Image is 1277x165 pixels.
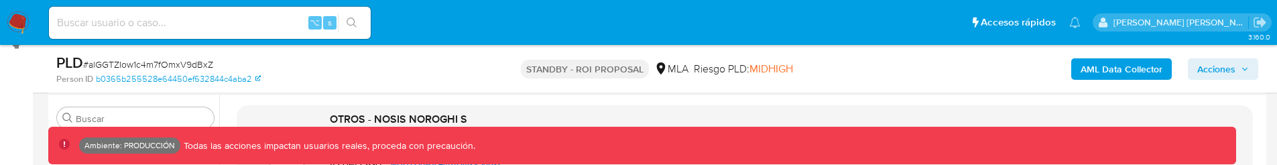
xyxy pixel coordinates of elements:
button: AML Data Collector [1071,58,1172,80]
b: AML Data Collector [1081,58,1162,80]
span: 3.160.0 [1248,32,1270,42]
span: ⌥ [310,16,320,29]
span: Riesgo PLD: [694,62,793,76]
span: s [328,16,332,29]
a: Salir [1253,15,1267,30]
button: Acciones [1188,58,1258,80]
button: Buscar [62,113,73,123]
button: search-icon [338,13,365,32]
p: Ambiente: PRODUCCIÓN [84,143,175,148]
a: b0365b255528e64450ef632844c4aba2 [96,73,261,85]
span: Acciones [1197,58,1235,80]
span: # alGGTZIow1c4m7fOmxV9dBxZ [83,58,213,71]
input: Buscar usuario o caso... [49,14,371,32]
span: OTROS - NOSIS NOROGHI S [330,111,467,127]
input: Buscar [76,113,208,125]
p: Todas las acciones impactan usuarios reales, proceda con precaución. [180,140,475,152]
div: MLA [654,62,688,76]
span: Accesos rápidos [981,15,1056,30]
b: Person ID [56,73,93,85]
b: PLD [56,52,83,73]
p: STANDBY - ROI PROPOSAL [521,60,649,78]
a: Notificaciones [1069,17,1081,28]
span: MIDHIGH [749,61,793,76]
p: omar.guzman@mercadolibre.com.co [1113,16,1249,29]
